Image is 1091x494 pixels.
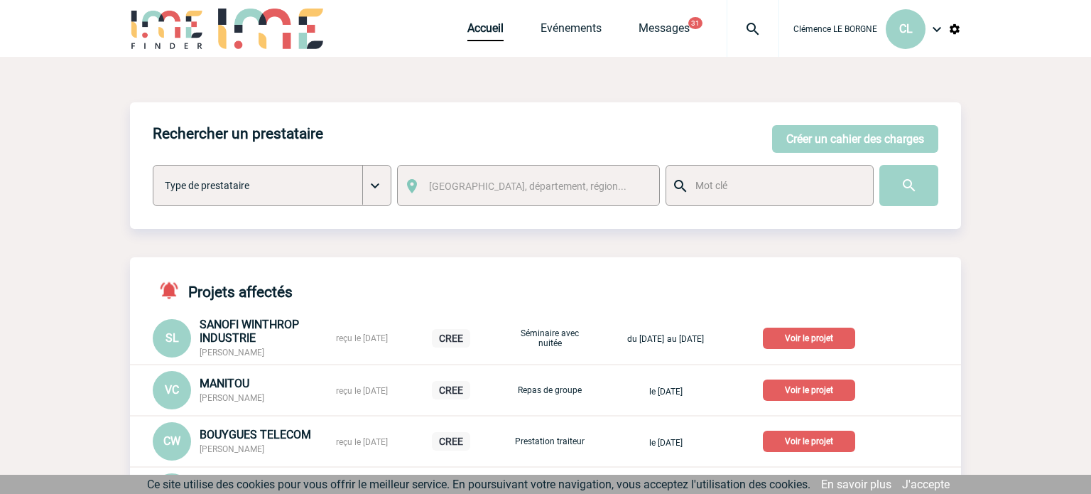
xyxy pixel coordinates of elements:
span: [GEOGRAPHIC_DATA], département, région... [429,181,626,192]
span: CW [163,434,180,448]
span: au [DATE] [667,334,704,344]
a: Accueil [467,21,504,41]
img: notifications-active-24-px-r.png [158,280,188,301]
span: SANOFI WINTHROP INDUSTRIE [200,318,299,345]
a: Voir le projet [763,331,861,344]
p: Voir le projet [763,328,855,349]
a: Evénements [541,21,602,41]
a: En savoir plus [821,478,891,491]
span: MANITOU [200,377,249,390]
a: Voir le projet [763,434,861,447]
span: [PERSON_NAME] [200,348,264,358]
span: reçu le [DATE] [336,386,388,396]
span: VC [165,383,179,397]
span: CL [899,22,913,36]
p: Séminaire avec nuitée [514,328,585,348]
img: IME-Finder [130,9,204,49]
span: BOUYGUES TELECOM [200,428,311,441]
p: CREE [432,329,470,348]
p: Prestation traiteur [514,436,585,446]
span: SL [165,331,179,345]
span: [PERSON_NAME] [200,444,264,454]
span: reçu le [DATE] [336,333,388,343]
span: Clémence LE BORGNE [793,24,877,34]
span: reçu le [DATE] [336,437,388,447]
p: Voir le projet [763,380,855,401]
span: le [DATE] [649,438,683,448]
h4: Projets affectés [153,280,293,301]
input: Mot clé [692,176,860,195]
input: Submit [879,165,938,206]
a: Messages [639,21,690,41]
p: Voir le projet [763,431,855,452]
span: du [DATE] [627,334,664,344]
p: Repas de groupe [514,385,585,395]
span: le [DATE] [649,387,683,397]
p: CREE [432,381,470,399]
h4: Rechercher un prestataire [153,125,323,142]
p: CREE [432,432,470,451]
button: 31 [688,17,702,29]
a: J'accepte [902,478,950,491]
span: [PERSON_NAME] [200,393,264,403]
a: Voir le projet [763,382,861,396]
span: Ce site utilise des cookies pour vous offrir le meilleur service. En poursuivant votre navigation... [147,478,810,491]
